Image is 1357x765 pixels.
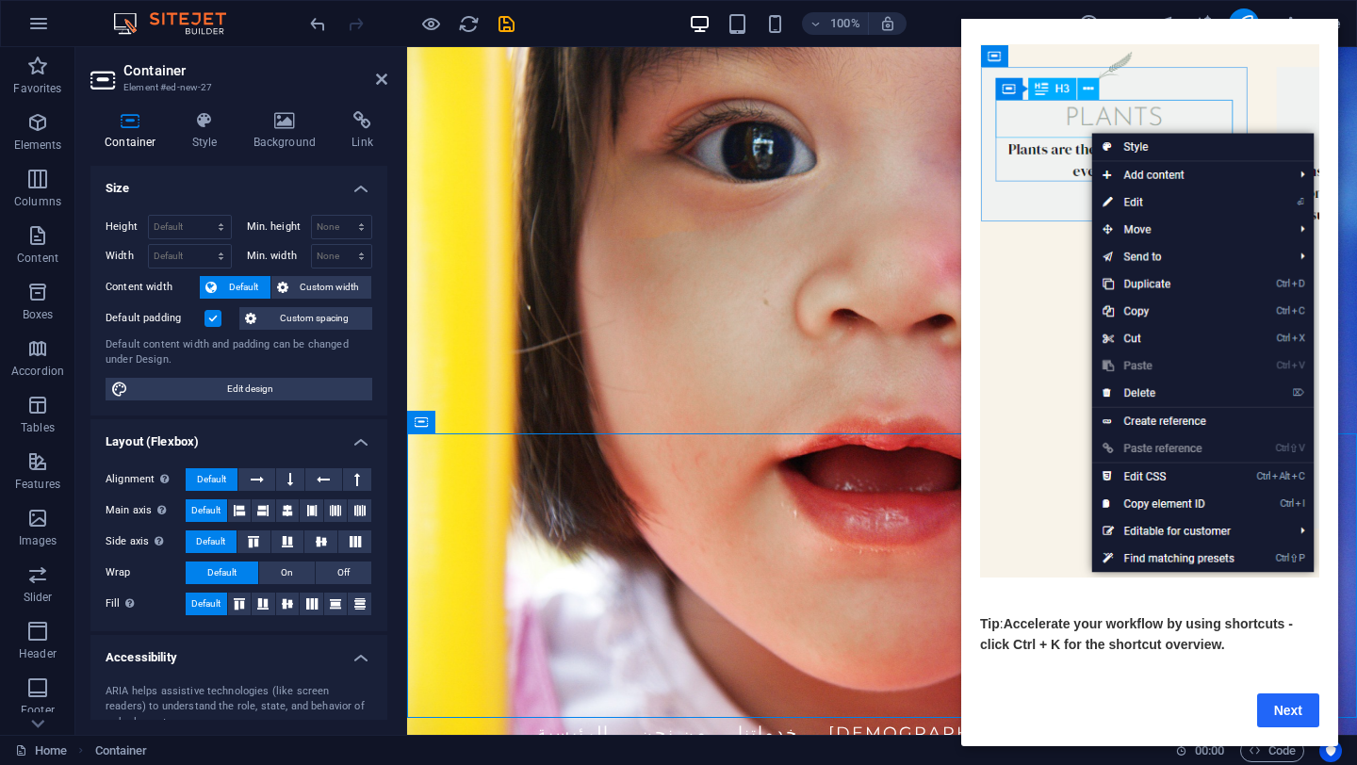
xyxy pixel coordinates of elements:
[108,12,250,35] img: Editor Logo
[1116,12,1138,35] button: pages
[106,530,186,553] label: Side axis
[1274,8,1349,39] button: More
[1191,12,1214,35] button: text_generator
[15,740,67,762] a: Click to cancel selection. Double-click to open Pages
[1116,13,1137,35] i: Pages (Ctrl+Alt+S)
[1153,13,1175,35] i: Navigator
[19,646,57,661] p: Header
[186,499,227,522] button: Default
[1240,740,1304,762] button: Code
[106,337,372,368] div: Default content width and padding can be changed under Design.
[123,62,387,79] h2: Container
[186,468,237,491] button: Default
[95,740,148,762] nav: breadcrumb
[306,12,329,35] button: undo
[106,221,148,232] label: Height
[39,597,42,612] span: :
[106,562,186,584] label: Wrap
[13,81,61,96] p: Favorites
[1191,13,1213,35] i: AI Writer
[1208,743,1211,757] span: :
[106,276,200,299] label: Content width
[271,276,372,299] button: Custom width
[495,12,517,35] button: save
[239,111,338,151] h4: Background
[200,276,270,299] button: Default
[239,307,372,330] button: Custom spacing
[1319,740,1342,762] button: Usercentrics
[197,468,226,491] span: Default
[90,111,178,151] h4: Container
[337,562,350,584] span: Off
[296,675,358,708] a: Next
[95,740,148,762] span: Click to select. Double-click to edit
[106,251,148,261] label: Width
[496,13,517,35] i: Save (Ctrl+S)
[247,221,311,232] label: Min. height
[134,378,367,400] span: Edit design
[21,703,55,718] p: Footer
[307,13,329,35] i: Undo: Add element (Ctrl+Z)
[106,307,204,330] label: Default padding
[11,364,64,379] p: Accordion
[19,559,358,579] p: ​
[259,562,315,584] button: On
[186,530,237,553] button: Default
[14,138,62,153] p: Elements
[19,533,57,548] p: Images
[1175,740,1225,762] h6: Session time
[191,499,221,522] span: Default
[21,420,55,435] p: Tables
[830,12,860,35] h6: 100%
[802,12,869,35] button: 100%
[222,276,265,299] span: Default
[14,194,61,209] p: Columns
[1153,12,1176,35] button: navigator
[1249,740,1296,762] span: Code
[457,12,480,35] button: reload
[191,593,221,615] span: Default
[879,15,896,32] i: On resize automatically adjust zoom level to fit chosen device.
[106,684,372,731] div: ARIA helps assistive technologies (like screen readers) to understand the role, state, and behavi...
[90,166,387,200] h4: Size
[106,378,372,400] button: Edit design
[1229,8,1259,39] button: publish
[1195,740,1224,762] span: 00 00
[1078,12,1101,35] button: design
[186,562,258,584] button: Default
[186,593,227,615] button: Default
[19,597,332,633] span: Accelerate your workflow by using shortcuts - click Ctrl + K for the shortcut overview.
[196,530,225,553] span: Default
[316,562,371,584] button: Off
[262,307,367,330] span: Custom spacing
[106,593,186,615] label: Fill
[178,111,239,151] h4: Style
[1282,14,1341,33] span: More
[19,597,39,612] span: Tip
[247,251,311,261] label: Min. width
[15,477,60,492] p: Features
[90,419,387,453] h4: Layout (Flexbox)
[1078,13,1100,35] i: Design (Ctrl+Alt+Y)
[17,251,58,266] p: Content
[23,307,54,322] p: Boxes
[419,12,442,35] button: Click here to leave preview mode and continue editing
[106,499,186,522] label: Main axis
[123,79,350,96] h3: Element #ed-new-27
[281,562,293,584] span: On
[294,276,367,299] span: Custom width
[90,635,387,669] h4: Accessibility
[1233,13,1254,35] i: Publish
[24,590,53,605] p: Slider
[458,13,480,35] i: Reload page
[207,562,237,584] span: Default
[106,468,186,491] label: Alignment
[337,111,387,151] h4: Link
